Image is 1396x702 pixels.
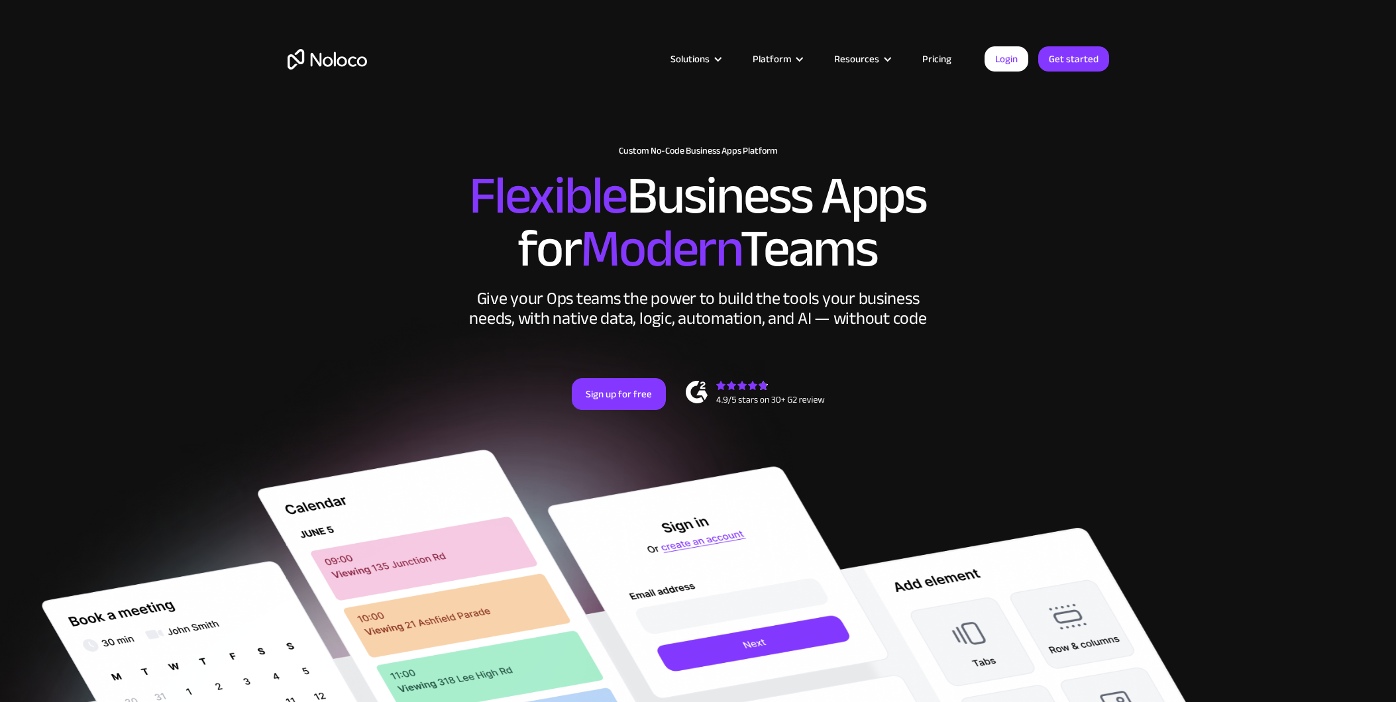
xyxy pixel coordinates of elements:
div: Resources [834,50,879,68]
div: Platform [753,50,791,68]
a: Sign up for free [572,378,666,410]
span: Modern [580,199,740,298]
a: Login [985,46,1028,72]
div: Solutions [671,50,710,68]
h1: Custom No-Code Business Apps Platform [288,146,1109,156]
div: Platform [736,50,818,68]
h2: Business Apps for Teams [288,170,1109,276]
a: home [288,49,367,70]
a: Get started [1038,46,1109,72]
div: Resources [818,50,906,68]
div: Give your Ops teams the power to build the tools your business needs, with native data, logic, au... [466,289,930,328]
span: Flexible [469,146,627,245]
a: Pricing [906,50,968,68]
div: Solutions [654,50,736,68]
